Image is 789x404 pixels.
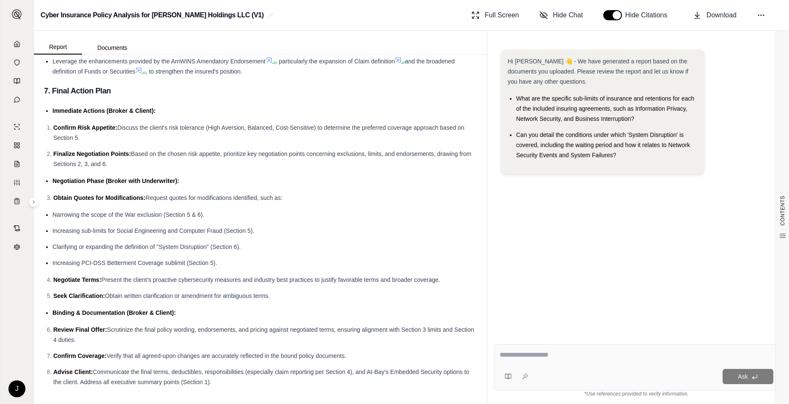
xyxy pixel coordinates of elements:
a: Documents Vault [5,54,28,71]
span: Confirm Risk Appetite: [53,124,117,131]
button: Full Screen [468,7,522,24]
span: Present the client's proactive cybersecurity measures and industry best practices to justify favo... [101,276,440,283]
span: Immediate Actions (Broker & Client): [52,107,156,114]
span: What are the specific sub-limits of insurance and retentions for each of the included insuring ag... [516,95,694,122]
span: Review Final Offer: [53,326,107,333]
div: *Use references provided to verify information. [494,390,779,397]
button: Download [690,7,740,24]
a: Coverage Table [5,193,28,210]
button: Expand sidebar [29,197,39,207]
span: Increasing sub-limits for Social Engineering and Computer Fraud (Section 5). [52,227,254,234]
span: Ask [738,373,748,380]
span: Can you detail the conditions under which 'System Disruption' is covered, including the waiting p... [516,131,690,158]
img: Expand sidebar [12,9,22,19]
span: Leverage the enhancements provided by the AmWINS Amendatory Endorsement [52,58,266,65]
a: Custom Report [5,174,28,191]
a: Chat [5,91,28,108]
span: Request quotes for modifications identified, such as: [146,194,283,201]
span: Full Screen [485,10,519,20]
span: Confirm Coverage: [53,352,107,359]
a: Policy Comparisons [5,137,28,154]
span: Obtain written clarification or amendment for ambiguous terms. [105,292,270,299]
span: Download [707,10,737,20]
span: Obtain Quotes for Modifications: [53,194,146,201]
a: Claim Coverage [5,156,28,172]
span: Hide Chat [553,10,583,20]
button: Hide Chat [536,7,586,24]
span: Increasing PCI-DSS Betterment Coverage sublimit (Section 5). [52,259,217,266]
span: Hi [PERSON_NAME] 👋 - We have generated a report based on the documents you uploaded. Please revie... [508,58,688,85]
span: Based on the chosen risk appetite, prioritize key negotiation points concerning exclusions, limit... [53,150,471,167]
span: Hide Citations [625,10,673,20]
span: Seek Clarification: [53,292,105,299]
span: Advise Client: [53,369,93,375]
a: Legal Search Engine [5,238,28,255]
h3: 7. Final Action Plan [44,83,477,98]
div: J [8,380,25,397]
button: Ask [723,369,773,384]
a: Home [5,35,28,52]
a: Contract Analysis [5,220,28,237]
span: Narrowing the scope of the War exclusion (Section 5 & 6). [52,211,204,218]
span: , to strengthen the insured's position. [146,68,242,75]
button: Documents [82,41,143,55]
a: Single Policy [5,118,28,135]
span: CONTENTS [779,196,786,226]
button: Expand sidebar [8,6,25,23]
span: Communicate the final terms, deductibles, responsibilities (especially claim reporting per Sectio... [53,369,469,385]
h2: Cyber Insurance Policy Analysis for [PERSON_NAME] Holdings LLC (V1) [41,8,264,23]
span: Clarifying or expanding the definition of "System Disruption" (Section 6). [52,243,241,250]
span: Scrutinize the final policy wording, endorsements, and pricing against negotiated terms, ensuring... [53,326,474,343]
span: Finalize Negotiation Points: [53,150,131,157]
button: Report [34,40,82,55]
span: Discuss the client's risk tolerance (High Aversion, Balanced, Cost-Sensitive) to determine the pr... [53,124,464,141]
span: Negotiation Phase (Broker with Underwriter): [52,177,179,184]
span: Binding & Documentation (Broker & Client): [52,309,176,316]
span: Negotiate Terms: [53,276,101,283]
a: Prompt Library [5,73,28,90]
span: , particularly the expansion of Claim definition [276,58,395,65]
span: Verify that all agreed-upon changes are accurately reflected in the bound policy documents. [107,352,346,359]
